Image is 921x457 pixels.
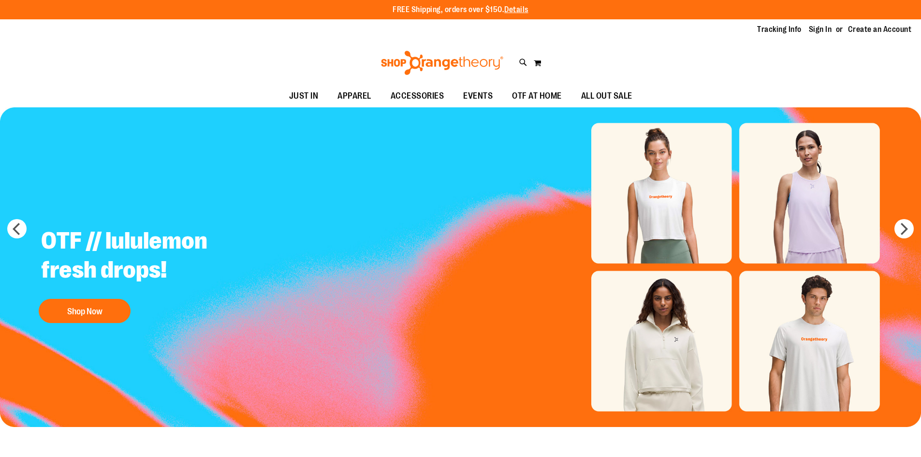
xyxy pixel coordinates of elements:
[34,219,274,294] h2: OTF // lululemon fresh drops!
[848,24,912,35] a: Create an Account
[34,219,274,328] a: OTF // lululemon fresh drops! Shop Now
[504,5,528,14] a: Details
[393,4,528,15] p: FREE Shipping, orders over $150.
[757,24,802,35] a: Tracking Info
[380,51,505,75] img: Shop Orangetheory
[581,85,632,107] span: ALL OUT SALE
[809,24,832,35] a: Sign In
[337,85,371,107] span: APPAREL
[512,85,562,107] span: OTF AT HOME
[894,219,914,238] button: next
[391,85,444,107] span: ACCESSORIES
[39,299,131,323] button: Shop Now
[463,85,493,107] span: EVENTS
[289,85,319,107] span: JUST IN
[7,219,27,238] button: prev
